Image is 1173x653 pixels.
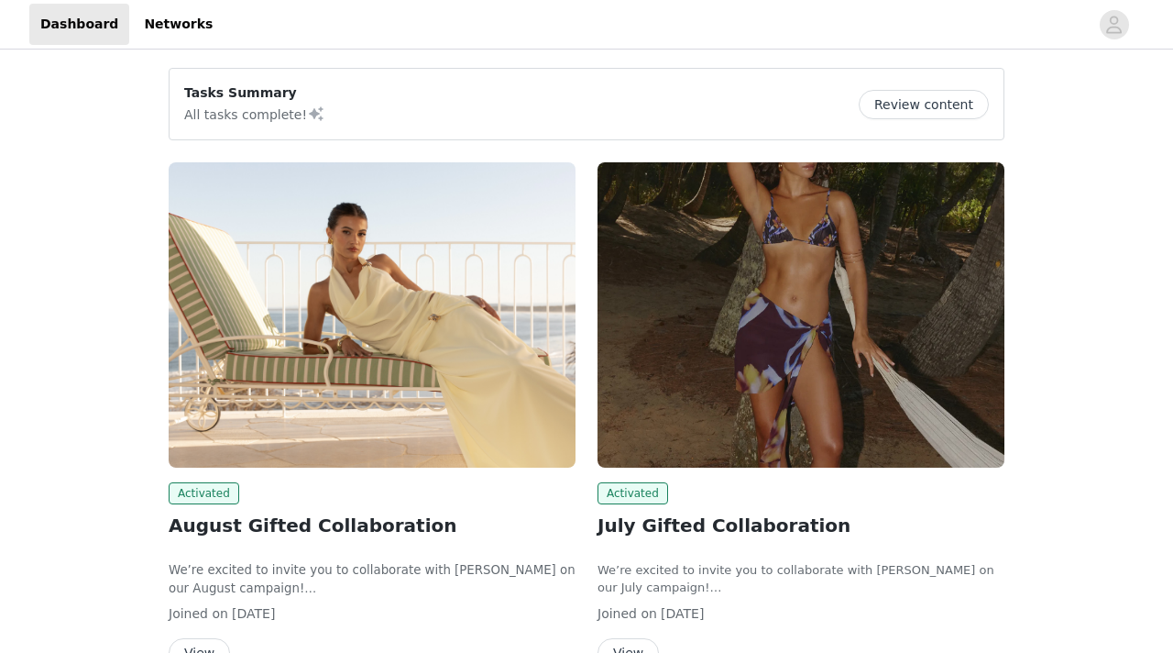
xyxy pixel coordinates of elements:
a: Dashboard [29,4,129,45]
button: Review content [859,90,989,119]
div: avatar [1105,10,1123,39]
p: All tasks complete! [184,103,325,125]
h2: August Gifted Collaboration [169,512,576,539]
span: We’re excited to invite you to collaborate with [PERSON_NAME] on our August campaign! [169,563,576,595]
p: We’re excited to invite you to collaborate with [PERSON_NAME] on our July campaign! [597,561,1004,597]
span: Joined on [597,606,657,621]
img: Peppermayo EU [169,162,576,468]
span: Activated [597,482,668,504]
span: [DATE] [232,606,275,621]
h2: July Gifted Collaboration [597,512,1004,539]
a: Networks [133,4,224,45]
span: [DATE] [661,606,704,621]
span: Joined on [169,606,228,621]
img: Peppermayo AUS [597,162,1004,468]
span: Activated [169,482,239,504]
p: Tasks Summary [184,83,325,103]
